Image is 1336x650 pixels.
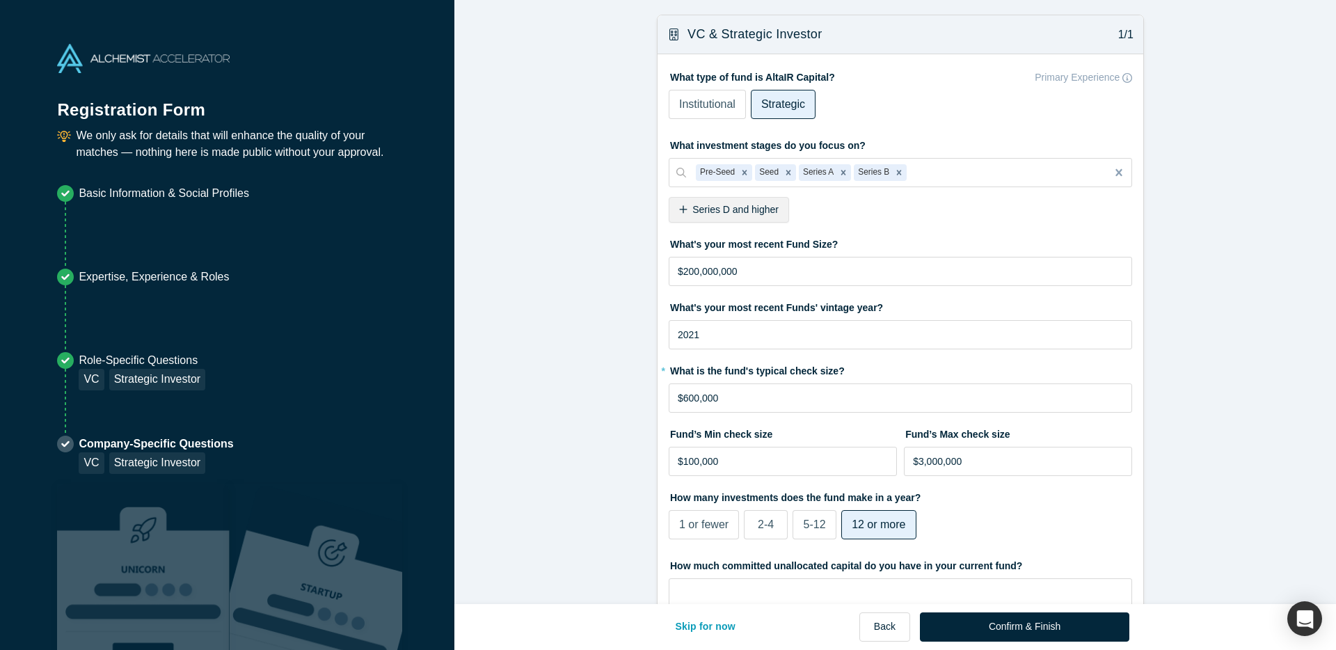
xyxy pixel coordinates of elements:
label: What investment stages do you focus on? [669,134,1132,153]
input: $ [669,257,1132,286]
label: What type of fund is AltaIR Capital? [669,65,1132,85]
input: $ [669,447,897,476]
p: We only ask for details that will enhance the quality of your matches — nothing here is made publ... [76,127,397,161]
span: 5-12 [804,518,826,530]
div: Remove Series A [836,164,851,181]
span: Strategic [761,98,805,110]
label: How much committed unallocated capital do you have in your current fund? [669,554,1132,573]
p: Expertise, Experience & Roles [79,269,229,285]
span: 12 or more [852,518,905,530]
button: Back [859,612,910,642]
label: Fund’s Max check size [904,422,1132,442]
label: What's your most recent Funds' vintage year? [669,296,1132,315]
span: 2-4 [758,518,774,530]
img: Alchemist Accelerator Logo [57,44,230,73]
label: Fund’s Min check size [669,422,897,442]
div: Seed [755,164,781,181]
p: Company-Specific Questions [79,436,233,452]
div: Strategic Investor [109,452,206,474]
div: Remove Series B [891,164,907,181]
div: Series B [854,164,891,181]
h1: Registration Form [57,83,397,122]
label: How many investments does the fund make in a year? [669,486,1132,505]
span: Series D and higher [692,204,779,215]
div: VC [79,369,104,390]
div: VC [79,452,104,474]
button: Confirm & Finish [920,612,1129,642]
label: What is the fund's typical check size? [669,359,1132,379]
input: $ [669,383,1132,413]
p: Primary Experience [1035,70,1120,85]
div: Series D and higher [669,197,789,223]
h3: VC & Strategic Investor [687,25,822,44]
div: Pre-Seed [696,164,737,181]
div: Remove Pre-Seed [737,164,752,181]
div: Strategic Investor [109,369,206,390]
p: Basic Information & Social Profiles [79,185,249,202]
p: 1/1 [1111,26,1134,43]
label: What's your most recent Fund Size? [669,232,1132,252]
div: Remove Seed [781,164,796,181]
div: Series A [799,164,836,181]
span: Institutional [679,98,735,110]
p: Role-Specific Questions [79,352,205,369]
input: $ [904,447,1132,476]
input: YYYY [669,320,1132,349]
button: Skip for now [660,612,750,642]
span: 1 or fewer [679,518,729,530]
